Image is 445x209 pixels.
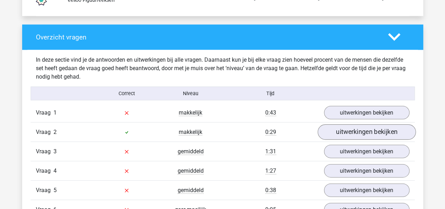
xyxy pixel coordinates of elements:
[179,109,202,116] span: makkelijk
[53,109,57,116] span: 1
[36,33,377,41] h4: Overzicht vragen
[31,56,415,81] div: In deze sectie vind je de antwoorden en uitwerkingen bij alle vragen. Daarnaast kun je bij elke v...
[324,184,409,197] a: uitwerkingen bekijken
[159,90,223,97] div: Niveau
[324,164,409,178] a: uitwerkingen bekijken
[36,128,53,136] span: Vraag
[317,124,415,140] a: uitwerkingen bekijken
[265,148,276,155] span: 1:31
[178,148,204,155] span: gemiddeld
[178,187,204,194] span: gemiddeld
[265,109,276,116] span: 0:43
[222,90,318,97] div: Tijd
[36,109,53,117] span: Vraag
[265,129,276,136] span: 0:29
[36,186,53,195] span: Vraag
[53,148,57,155] span: 3
[178,167,204,174] span: gemiddeld
[36,167,53,175] span: Vraag
[265,167,276,174] span: 1:27
[53,167,57,174] span: 4
[53,187,57,193] span: 5
[265,187,276,194] span: 0:38
[53,129,57,135] span: 2
[324,106,409,119] a: uitwerkingen bekijken
[95,90,159,97] div: Correct
[324,145,409,158] a: uitwerkingen bekijken
[36,147,53,156] span: Vraag
[179,129,202,136] span: makkelijk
